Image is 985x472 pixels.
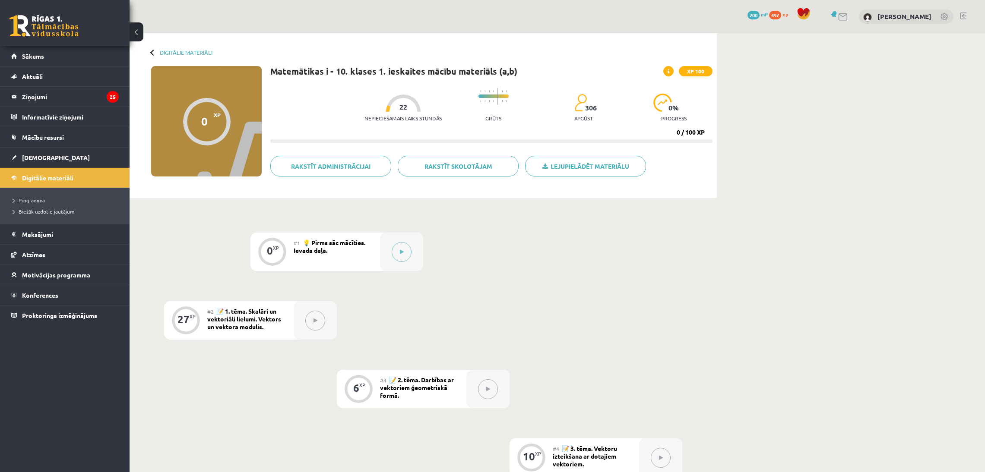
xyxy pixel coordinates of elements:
span: 200 [747,11,760,19]
span: Atzīmes [22,251,45,258]
img: icon-short-line-57e1e144782c952c97e751825c79c345078a6d821885a25fce030b3d8c18986b.svg [480,90,481,92]
a: Ziņojumi25 [11,87,119,107]
span: Digitālie materiāli [22,174,73,182]
h1: Matemātikas i - 10. klases 1. ieskaites mācību materiāls (a,b) [270,66,517,76]
a: Digitālie materiāli [11,168,119,188]
span: xp [782,11,788,18]
span: [DEMOGRAPHIC_DATA] [22,154,90,161]
span: Konferences [22,291,58,299]
img: icon-progress-161ccf0a02000e728c5f80fcf4c31c7af3da0e1684b2b1d7c360e028c24a22f1.svg [653,94,672,112]
img: icon-long-line-d9ea69661e0d244f92f715978eff75569469978d946b2353a9bb055b3ed8787d.svg [497,88,498,105]
p: apgūst [574,115,593,121]
span: Programma [13,197,45,204]
legend: Maksājumi [22,224,119,244]
a: Digitālie materiāli [160,49,212,56]
span: 306 [585,104,597,112]
span: 📝 2. tēma. Darbības ar vektoriem ģeometriskā formā. [380,376,454,399]
img: students-c634bb4e5e11cddfef0936a35e636f08e4e9abd3cc4e673bd6f9a4125e45ecb1.svg [574,94,587,112]
div: 0 [267,247,273,255]
div: XP [535,451,541,456]
span: Sākums [22,52,44,60]
a: Rīgas 1. Tālmācības vidusskola [10,15,79,37]
i: 25 [107,91,119,103]
a: Rakstīt administrācijai [270,156,391,176]
legend: Informatīvie ziņojumi [22,107,119,127]
a: 497 xp [769,11,792,18]
span: 0 % [668,104,679,112]
a: Biežāk uzdotie jautājumi [13,208,121,215]
a: Proktoringa izmēģinājums [11,305,119,325]
a: 200 mP [747,11,768,18]
p: progress [661,115,687,121]
img: icon-short-line-57e1e144782c952c97e751825c79c345078a6d821885a25fce030b3d8c18986b.svg [506,100,507,102]
span: #4 [553,445,559,452]
a: Informatīvie ziņojumi [11,107,119,127]
a: Maksājumi [11,224,119,244]
a: Programma [13,196,121,204]
span: XP [214,112,221,118]
img: icon-short-line-57e1e144782c952c97e751825c79c345078a6d821885a25fce030b3d8c18986b.svg [485,100,485,102]
a: Mācību resursi [11,127,119,147]
img: icon-short-line-57e1e144782c952c97e751825c79c345078a6d821885a25fce030b3d8c18986b.svg [493,100,494,102]
img: icon-short-line-57e1e144782c952c97e751825c79c345078a6d821885a25fce030b3d8c18986b.svg [480,100,481,102]
span: 📝 3. tēma. Vektoru izteikšana ar dotajiem vektoriem. [553,444,617,468]
div: 27 [177,315,190,323]
a: Sākums [11,46,119,66]
a: [DEMOGRAPHIC_DATA] [11,148,119,167]
div: XP [273,245,279,250]
span: Mācību resursi [22,133,64,141]
a: [PERSON_NAME] [877,12,931,21]
div: 6 [353,384,359,392]
img: icon-short-line-57e1e144782c952c97e751825c79c345078a6d821885a25fce030b3d8c18986b.svg [485,90,485,92]
div: XP [190,314,196,319]
span: #3 [380,377,386,384]
span: mP [761,11,768,18]
span: 497 [769,11,781,19]
a: Motivācijas programma [11,265,119,285]
p: Grūts [485,115,501,121]
legend: Ziņojumi [22,87,119,107]
span: Biežāk uzdotie jautājumi [13,208,76,215]
div: XP [359,383,365,387]
div: 10 [523,453,535,460]
span: #2 [207,308,214,315]
span: Motivācijas programma [22,271,90,279]
span: 22 [399,103,407,111]
span: 💡 Pirms sāc mācīties. Ievada daļa. [294,239,365,254]
span: XP 100 [679,66,713,76]
span: 📝 1. tēma. Skalāri un vektoriāli lielumi. Vektors un vektora modulis. [207,307,281,330]
span: Proktoringa izmēģinājums [22,312,97,319]
p: Nepieciešamais laiks stundās [364,115,442,121]
a: Lejupielādēt materiālu [525,156,646,176]
a: Konferences [11,285,119,305]
img: Reinis Kristofers Jirgensons [863,13,872,22]
img: icon-short-line-57e1e144782c952c97e751825c79c345078a6d821885a25fce030b3d8c18986b.svg [493,90,494,92]
span: #1 [294,239,300,246]
div: 0 [201,115,208,128]
a: Aktuāli [11,66,119,86]
span: Aktuāli [22,72,43,80]
a: Atzīmes [11,245,119,264]
img: icon-short-line-57e1e144782c952c97e751825c79c345078a6d821885a25fce030b3d8c18986b.svg [506,90,507,92]
a: Rakstīt skolotājam [398,156,519,176]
